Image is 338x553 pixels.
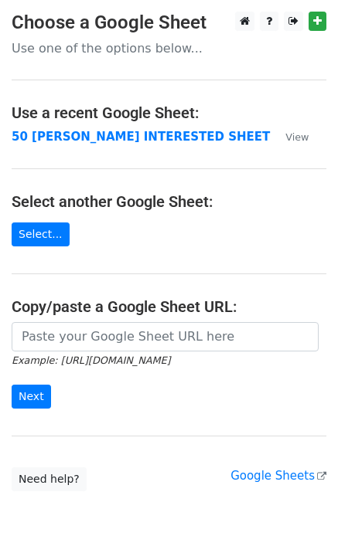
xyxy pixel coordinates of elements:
[230,469,326,483] a: Google Sheets
[270,130,309,144] a: View
[12,130,270,144] a: 50 [PERSON_NAME] INTERESTED SHEET
[12,355,170,366] small: Example: [URL][DOMAIN_NAME]
[12,467,87,491] a: Need help?
[12,222,70,246] a: Select...
[12,322,319,351] input: Paste your Google Sheet URL here
[12,297,326,316] h4: Copy/paste a Google Sheet URL:
[12,192,326,211] h4: Select another Google Sheet:
[285,131,309,143] small: View
[12,40,326,56] p: Use one of the options below...
[12,103,326,122] h4: Use a recent Google Sheet:
[12,12,326,34] h3: Choose a Google Sheet
[12,385,51,409] input: Next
